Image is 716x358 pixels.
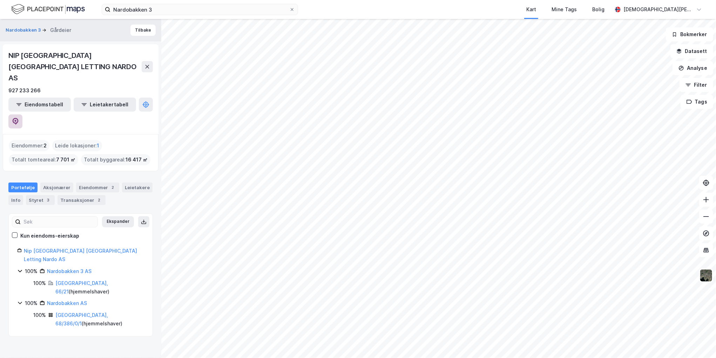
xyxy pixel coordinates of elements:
[58,195,106,205] div: Transaksjoner
[670,44,713,58] button: Datasett
[623,5,694,14] div: [DEMOGRAPHIC_DATA][PERSON_NAME]
[8,195,23,205] div: Info
[74,98,136,112] button: Leietakertabell
[97,141,99,150] span: 1
[52,140,102,151] div: Leide lokasjoner :
[76,183,119,192] div: Eiendommer
[130,25,156,36] button: Tilbake
[25,299,38,307] div: 100%
[21,217,97,227] input: Søk
[47,268,92,274] a: Nardobakken 3 AS
[6,27,42,34] button: Nardobakken 3
[25,267,38,276] div: 100%
[102,216,134,227] button: Ekspander
[50,26,71,34] div: Gårdeier
[26,195,55,205] div: Styret
[109,184,116,191] div: 2
[55,312,108,326] a: [GEOGRAPHIC_DATA], 68/386/0/1
[11,3,85,15] img: logo.f888ab2527a4732fd821a326f86c7f29.svg
[43,141,47,150] span: 2
[8,183,38,192] div: Portefølje
[33,311,46,319] div: 100%
[592,5,604,14] div: Bolig
[96,197,103,204] div: 2
[681,324,716,358] iframe: Chat Widget
[20,232,79,240] div: Kun eiendoms-eierskap
[55,311,144,328] div: ( hjemmelshaver )
[666,27,713,41] button: Bokmerker
[55,279,144,296] div: ( hjemmelshaver )
[526,5,536,14] div: Kart
[680,78,713,92] button: Filter
[126,155,148,164] span: 16 417 ㎡
[81,154,150,165] div: Totalt byggareal :
[8,86,41,95] div: 927 233 266
[552,5,577,14] div: Mine Tags
[47,300,87,306] a: Nardobakken AS
[681,95,713,109] button: Tags
[9,154,78,165] div: Totalt tomteareal :
[110,4,289,15] input: Søk på adresse, matrikkel, gårdeiere, leietakere eller personer
[45,197,52,204] div: 3
[56,155,75,164] span: 7 701 ㎡
[9,140,49,151] div: Eiendommer :
[40,183,73,192] div: Aksjonærer
[700,269,713,282] img: 9k=
[8,50,142,84] div: NIP [GEOGRAPHIC_DATA] [GEOGRAPHIC_DATA] LETTING NARDO AS
[33,279,46,287] div: 100%
[122,183,153,192] div: Leietakere
[673,61,713,75] button: Analyse
[8,98,71,112] button: Eiendomstabell
[55,280,108,294] a: [GEOGRAPHIC_DATA], 66/21
[24,248,137,262] a: Nip [GEOGRAPHIC_DATA] [GEOGRAPHIC_DATA] Letting Nardo AS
